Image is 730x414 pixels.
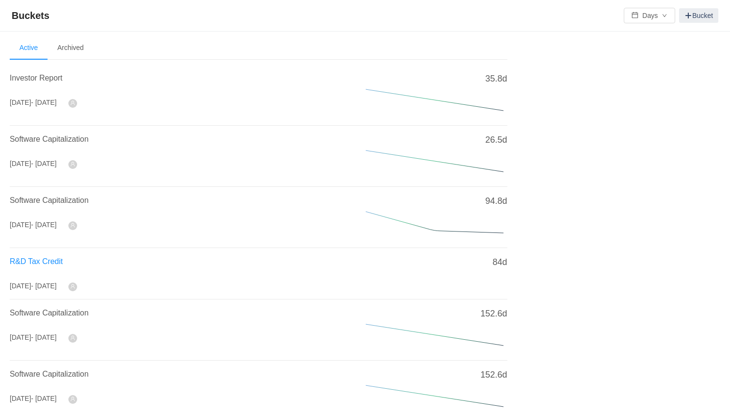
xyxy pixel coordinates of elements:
[485,195,507,208] span: 94.8d
[70,397,75,401] i: icon: user
[70,100,75,105] i: icon: user
[48,36,93,60] li: Archived
[10,332,57,343] div: [DATE]
[10,370,89,378] a: Software Capitalization
[12,8,55,23] span: Buckets
[70,284,75,289] i: icon: user
[10,196,89,204] a: Software Capitalization
[10,309,89,317] a: Software Capitalization
[70,162,75,166] i: icon: user
[31,395,57,402] span: - [DATE]
[31,99,57,106] span: - [DATE]
[31,221,57,229] span: - [DATE]
[31,333,57,341] span: - [DATE]
[10,36,48,60] li: Active
[10,98,57,108] div: [DATE]
[492,256,507,269] span: 84d
[10,135,89,143] a: Software Capitalization
[10,220,57,230] div: [DATE]
[31,160,57,167] span: - [DATE]
[70,223,75,228] i: icon: user
[485,72,507,85] span: 35.8d
[624,8,675,23] button: icon: calendarDaysicon: down
[70,335,75,340] i: icon: user
[480,368,507,381] span: 152.6d
[10,74,63,82] a: Investor Report
[480,307,507,320] span: 152.6d
[31,282,57,290] span: - [DATE]
[10,159,57,169] div: [DATE]
[10,257,63,265] a: R&D Tax Credit
[485,133,507,147] span: 26.5d
[10,281,57,291] div: [DATE]
[679,8,718,23] a: Bucket
[10,394,57,404] div: [DATE]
